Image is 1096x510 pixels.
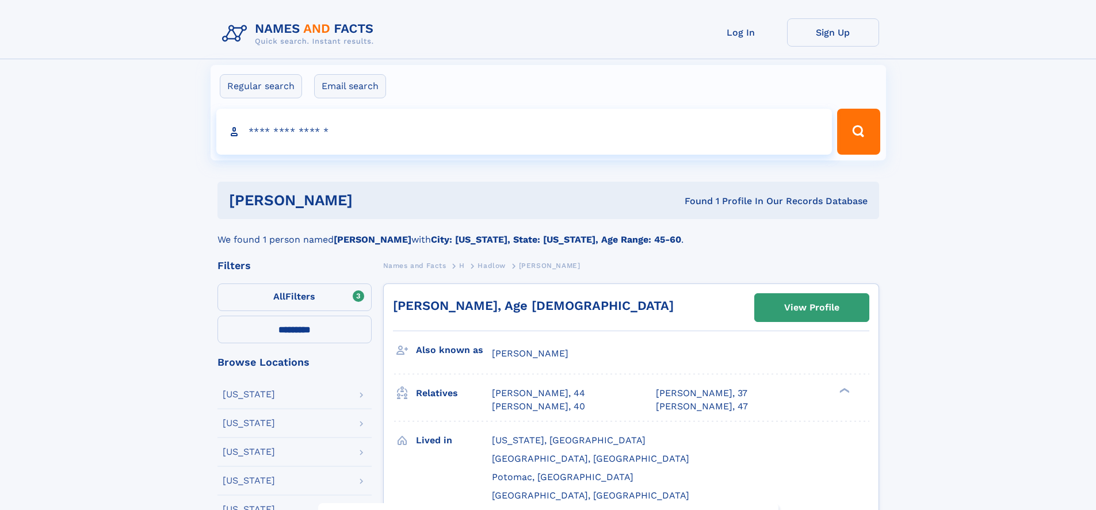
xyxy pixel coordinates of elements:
[220,74,302,98] label: Regular search
[519,262,581,270] span: [PERSON_NAME]
[431,234,681,245] b: City: [US_STATE], State: [US_STATE], Age Range: 45-60
[459,262,465,270] span: H
[478,258,506,273] a: Hadlow
[492,348,568,359] span: [PERSON_NAME]
[492,490,689,501] span: [GEOGRAPHIC_DATA], [GEOGRAPHIC_DATA]
[784,294,839,321] div: View Profile
[656,400,748,413] a: [PERSON_NAME], 47
[383,258,446,273] a: Names and Facts
[217,260,372,271] div: Filters
[223,447,275,457] div: [US_STATE]
[217,357,372,367] div: Browse Locations
[229,193,519,208] h1: [PERSON_NAME]
[223,419,275,428] div: [US_STATE]
[518,195,868,208] div: Found 1 Profile In Our Records Database
[314,74,386,98] label: Email search
[492,400,585,413] a: [PERSON_NAME], 40
[492,435,646,446] span: [US_STATE], [GEOGRAPHIC_DATA]
[217,219,879,247] div: We found 1 person named with .
[695,18,787,47] a: Log In
[492,453,689,464] span: [GEOGRAPHIC_DATA], [GEOGRAPHIC_DATA]
[416,340,492,360] h3: Also known as
[416,431,492,450] h3: Lived in
[273,291,285,302] span: All
[837,109,880,155] button: Search Button
[223,390,275,399] div: [US_STATE]
[492,387,585,400] a: [PERSON_NAME], 44
[217,283,372,311] label: Filters
[656,387,747,400] a: [PERSON_NAME], 37
[393,298,674,313] a: [PERSON_NAME], Age [DEMOGRAPHIC_DATA]
[837,387,850,394] div: ❯
[416,384,492,403] h3: Relatives
[492,471,633,482] span: Potomac, [GEOGRAPHIC_DATA]
[787,18,879,47] a: Sign Up
[217,18,383,49] img: Logo Names and Facts
[459,258,465,273] a: H
[478,262,506,270] span: Hadlow
[755,294,869,321] a: View Profile
[223,476,275,485] div: [US_STATE]
[334,234,411,245] b: [PERSON_NAME]
[216,109,832,155] input: search input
